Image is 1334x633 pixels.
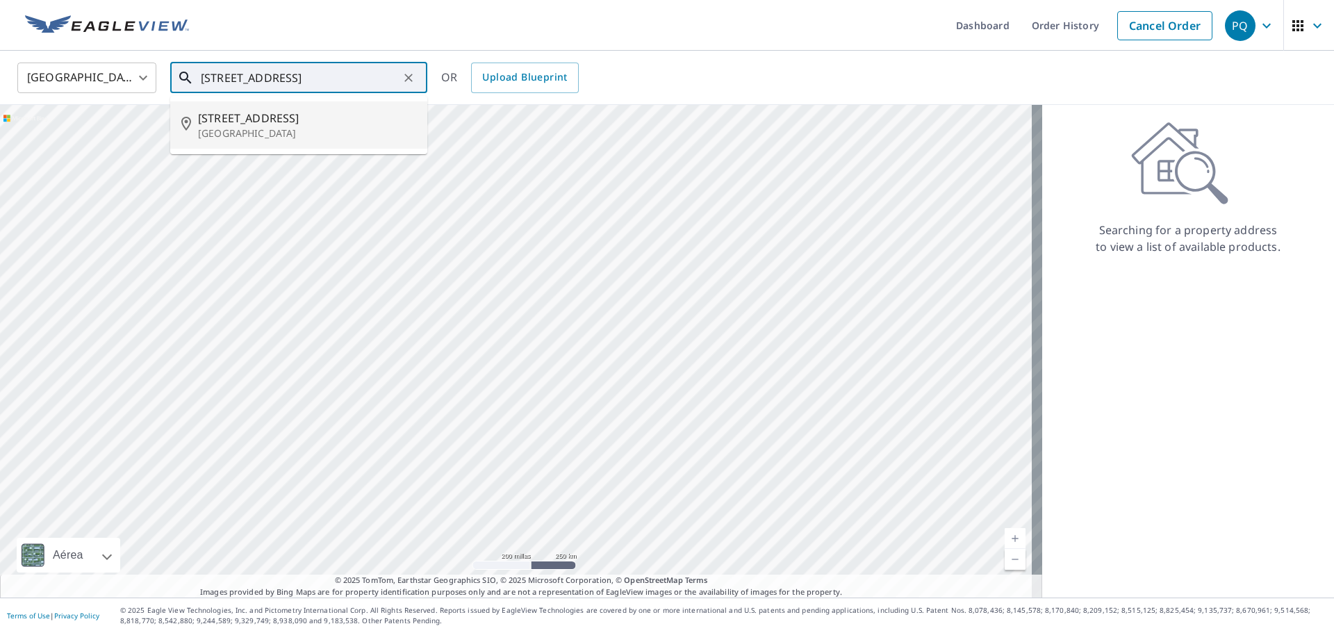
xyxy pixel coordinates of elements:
[441,63,579,93] div: OR
[198,126,416,140] p: [GEOGRAPHIC_DATA]
[335,575,708,586] span: © 2025 TomTom, Earthstar Geographics SIO, © 2025 Microsoft Corporation, ©
[1005,528,1026,549] a: Nivel actual 5, ampliar
[17,538,120,573] div: Aérea
[399,68,418,88] button: Clear
[471,63,578,93] a: Upload Blueprint
[17,58,156,97] div: [GEOGRAPHIC_DATA]
[201,58,399,97] input: Search by address or latitude-longitude
[685,575,708,585] a: Terms
[624,575,682,585] a: OpenStreetMap
[49,538,88,573] div: Aérea
[7,611,99,620] p: |
[1095,222,1281,255] p: Searching for a property address to view a list of available products.
[198,110,416,126] span: [STREET_ADDRESS]
[25,15,189,36] img: EV Logo
[1225,10,1255,41] div: PQ
[1117,11,1212,40] a: Cancel Order
[7,611,50,620] a: Terms of Use
[482,69,567,86] span: Upload Blueprint
[120,605,1327,626] p: © 2025 Eagle View Technologies, Inc. and Pictometry International Corp. All Rights Reserved. Repo...
[1005,549,1026,570] a: Nivel actual 5, alejar
[54,611,99,620] a: Privacy Policy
